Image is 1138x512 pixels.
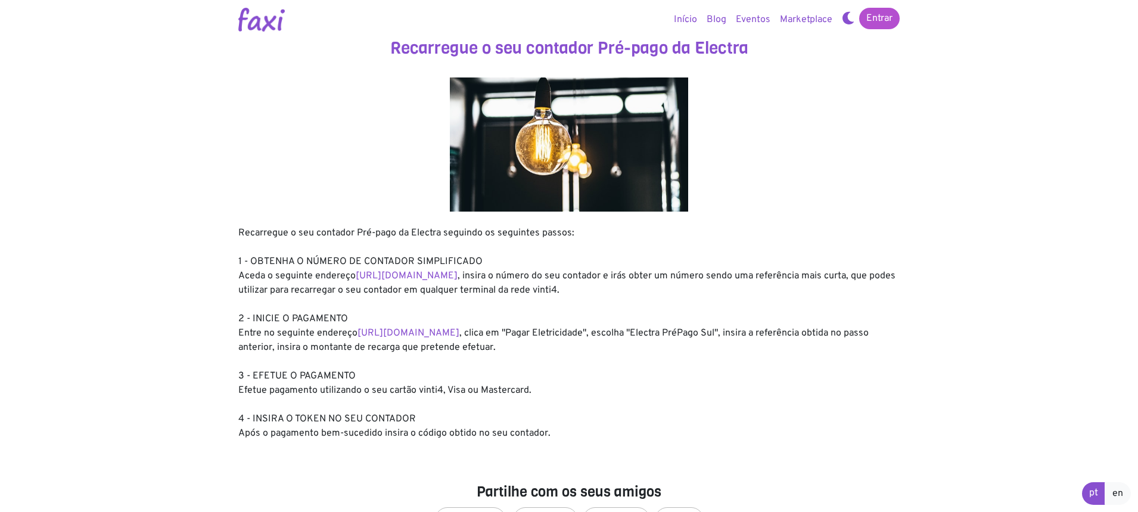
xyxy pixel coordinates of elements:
[775,8,837,32] a: Marketplace
[450,77,688,212] img: energy.jpg
[1082,482,1105,505] a: pt
[357,327,459,339] a: [URL][DOMAIN_NAME]
[731,8,775,32] a: Eventos
[702,8,731,32] a: Blog
[356,270,458,282] a: [URL][DOMAIN_NAME]
[238,8,285,32] img: Logotipo Faxi Online
[238,483,900,501] h4: Partilhe com os seus amigos
[859,8,900,29] a: Entrar
[238,226,900,440] div: Recarregue o seu contador Pré-pago da Electra seguindo os seguintes passos: 1 - OBTENHA O NÚMERO ...
[669,8,702,32] a: Início
[238,38,900,58] h3: Recarregue o seu contador Pré-pago da Electra
[1105,482,1131,505] a: en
